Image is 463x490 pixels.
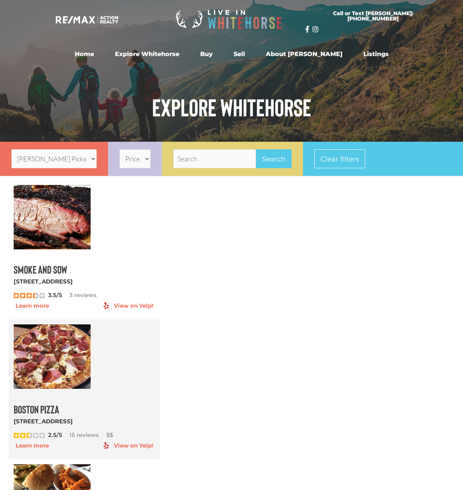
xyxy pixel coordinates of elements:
a: Learn more [16,299,49,313]
img: small_3_half.png [14,293,45,298]
span: View on Yelp! [114,439,153,452]
img: yelp_logo_small.png [100,440,112,451]
img: small_2_half.png [14,433,45,438]
nav: Menu [23,47,440,62]
strong: [STREET_ADDRESS] [14,278,73,285]
a: Learn more [16,439,49,452]
span: $$ [100,431,113,438]
span: 3 reviews [64,291,97,299]
a: Buy [195,47,218,62]
span: View on Yelp! [114,299,153,313]
a: Boston Pizza [14,402,59,416]
a: About [PERSON_NAME] [260,47,348,62]
a: Smoke and Sow [14,263,67,276]
a: Home [69,47,100,62]
strong: [STREET_ADDRESS] [14,418,73,425]
span: Call or Text [PERSON_NAME]: [PHONE_NUMBER] [314,11,432,21]
a: Clear filters [314,149,365,168]
input: Search [173,149,256,168]
img: o.jpg [2,319,102,394]
img: o.jpg [2,184,102,250]
h1: Explore Whitehorse [31,95,433,119]
a: Call or Text [PERSON_NAME]: [PHONE_NUMBER] [305,6,441,26]
a: View on Yelp! [100,439,153,452]
a: Listings [358,47,394,62]
img: yelp_logo_small.png [100,300,112,312]
a: View on Yelp! [100,299,153,313]
span: 3.5/5 [48,291,62,299]
span: 15 reviews [64,431,99,438]
span: 2.5/5 [48,431,62,438]
a: Sell [228,47,251,62]
a: Explore Whitehorse [109,47,185,62]
a: Search [256,149,292,168]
